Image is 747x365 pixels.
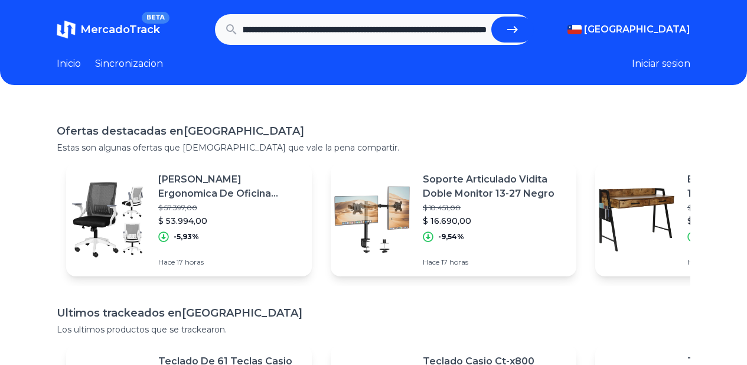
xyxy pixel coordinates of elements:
[80,23,160,36] span: MercadoTrack
[57,57,81,71] a: Inicio
[423,258,567,267] p: Hace 17 horas
[438,232,464,242] p: -9,54%
[423,215,567,227] p: $ 16.690,00
[66,178,149,261] img: Featured image
[57,305,690,321] h1: Ultimos trackeados en [GEOGRAPHIC_DATA]
[57,123,690,139] h1: Ofertas destacadas en [GEOGRAPHIC_DATA]
[158,203,302,213] p: $ 57.397,00
[158,258,302,267] p: Hace 17 horas
[567,25,582,34] img: Chile
[95,57,163,71] a: Sincronizacion
[57,142,690,154] p: Estas son algunas ofertas que [DEMOGRAPHIC_DATA] que vale la pena compartir.
[142,12,169,24] span: BETA
[331,178,413,261] img: Featured image
[57,324,690,335] p: Los ultimos productos que se trackearon.
[57,20,160,39] a: MercadoTrackBETA
[423,203,567,213] p: $ 18.451,00
[423,172,567,201] p: Soporte Articulado Vidita Doble Monitor 13-27 Negro
[584,22,690,37] span: [GEOGRAPHIC_DATA]
[331,163,576,276] a: Featured imageSoporte Articulado Vidita Doble Monitor 13-27 Negro$ 18.451,00$ 16.690,00-9,54%Hace...
[632,57,690,71] button: Iniciar sesion
[66,163,312,276] a: Featured image[PERSON_NAME] Ergonomica De Oficina Escritorio Ejecutiva Látex$ 57.397,00$ 53.994,0...
[57,20,76,39] img: MercadoTrack
[174,232,199,242] p: -5,93%
[158,215,302,227] p: $ 53.994,00
[595,178,678,261] img: Featured image
[567,22,690,37] button: [GEOGRAPHIC_DATA]
[158,172,302,201] p: [PERSON_NAME] Ergonomica De Oficina Escritorio Ejecutiva Látex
